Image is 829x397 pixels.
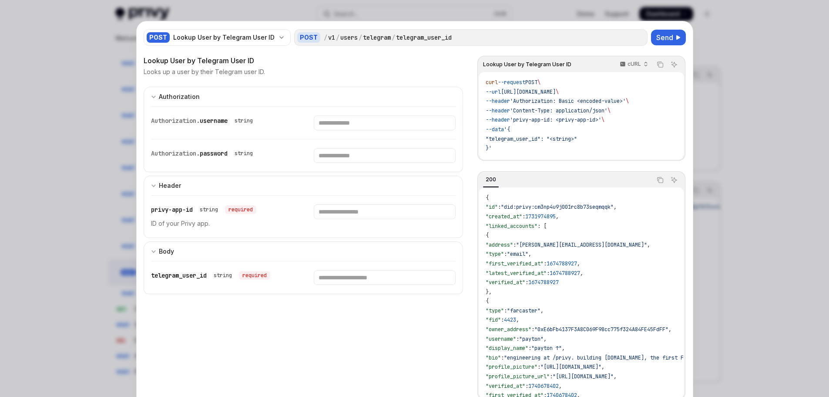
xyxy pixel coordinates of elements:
[144,68,265,76] p: Looks up a user by their Telegram user ID.
[336,33,339,42] div: /
[200,149,228,157] span: password
[486,279,525,286] span: "verified_at"
[626,98,629,105] span: \
[562,345,565,352] span: ,
[486,363,537,370] span: "profile_picture"
[151,270,270,281] div: telegram_user_id
[314,270,456,285] input: Enter telegram_user_id
[486,345,528,352] span: "display_name"
[486,241,513,248] span: "address"
[159,180,181,191] div: Header
[516,336,519,343] span: :
[525,383,528,390] span: :
[486,307,504,314] span: "type"
[615,57,652,72] button: cURL
[486,298,489,305] span: {
[522,213,525,220] span: :
[513,241,516,248] span: :
[501,204,614,210] span: "did:privy:cm3np4u9j001rc8b73seqmqqk"
[486,136,577,143] span: "telegram_user_id": "<string>"
[516,241,647,248] span: "[PERSON_NAME][EMAIL_ADDRESS][DOMAIN_NAME]"
[504,316,516,323] span: 4423
[486,204,498,210] span: "id"
[537,363,540,370] span: :
[501,316,504,323] span: :
[550,373,553,380] span: :
[159,246,174,257] div: Body
[314,148,456,163] input: Enter password
[147,32,170,43] div: POST
[504,251,507,258] span: :
[498,204,501,210] span: :
[486,251,504,258] span: "type"
[151,271,207,279] span: telegram_user_id
[614,204,617,210] span: ,
[324,33,327,42] div: /
[525,79,537,86] span: POST
[498,79,525,86] span: --request
[486,383,525,390] span: "verified_at"
[510,98,626,105] span: 'Authorization: Basic <encoded-value>'
[151,218,293,229] p: ID of your Privy app.
[628,61,641,68] p: cURL
[668,326,671,333] span: ,
[144,55,463,66] div: Lookup User by Telegram User ID
[173,33,275,42] div: Lookup User by Telegram User ID
[668,59,680,70] button: Ask AI
[486,116,510,123] span: --header
[504,126,510,133] span: '{
[486,107,510,114] span: --header
[239,271,270,280] div: required
[144,28,291,47] button: POSTLookup User by Telegram User ID
[654,174,666,186] button: Copy the contents from the code block
[531,345,562,352] span: "payton ↑"
[151,149,200,157] span: Authorization.
[392,33,395,42] div: /
[486,194,489,201] span: {
[486,326,531,333] span: "owner_address"
[510,107,607,114] span: 'Content-Type: application/json'
[151,148,256,159] div: Authorization.password
[525,279,528,286] span: :
[537,223,547,230] span: : [
[540,307,544,314] span: ,
[328,33,335,42] div: v1
[486,260,544,267] span: "first_verified_at"
[540,363,601,370] span: "[URL][DOMAIN_NAME]"
[544,260,547,267] span: :
[556,88,559,95] span: \
[144,87,463,106] button: Expand input section
[528,251,531,258] span: ,
[486,336,516,343] span: "username"
[486,79,498,86] span: curl
[314,204,456,219] input: Enter privy-app-id
[547,260,577,267] span: 1674788927
[486,316,501,323] span: "fid"
[486,270,547,277] span: "latest_verified_at"
[486,88,501,95] span: --url
[601,116,604,123] span: \
[668,174,680,186] button: Ask AI
[528,345,531,352] span: :
[486,98,510,105] span: --header
[528,279,559,286] span: 1674788927
[534,326,668,333] span: "0xE6bFb4137F3A8C069F98cc775f324A84FE45FdFF"
[607,107,611,114] span: \
[486,213,522,220] span: "created_at"
[525,213,556,220] span: 1731974895
[601,363,604,370] span: ,
[486,373,550,380] span: "profile_picture_url"
[504,307,507,314] span: :
[537,79,540,86] span: \
[559,383,562,390] span: ,
[651,30,686,45] button: Send
[297,32,320,43] div: POST
[547,270,550,277] span: :
[151,117,200,125] span: Authorization.
[200,117,228,125] span: username
[359,33,362,42] div: /
[656,32,673,43] span: Send
[486,288,492,295] span: },
[550,270,580,277] span: 1674788927
[225,205,256,214] div: required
